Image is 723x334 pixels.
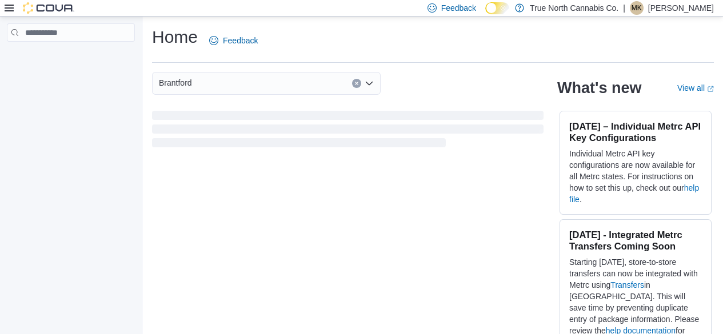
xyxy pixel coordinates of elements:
[530,1,618,15] p: True North Cannabis Co.
[485,14,486,15] span: Dark Mode
[648,1,714,15] p: [PERSON_NAME]
[352,79,361,88] button: Clear input
[610,280,644,289] a: Transfers
[485,2,509,14] input: Dark Mode
[677,83,714,92] a: View allExternal link
[205,29,262,52] a: Feedback
[630,1,644,15] div: Melanie Kowalski
[23,2,74,14] img: Cova
[365,79,374,88] button: Open list of options
[569,148,702,205] p: Individual Metrc API key configurations are now available for all Metrc states. For instructions ...
[159,76,192,90] span: Brantford
[7,44,135,71] nav: Complex example
[152,113,544,150] span: Loading
[707,86,714,92] svg: External link
[623,1,625,15] p: |
[557,79,641,97] h2: What's new
[441,2,476,14] span: Feedback
[569,229,702,252] h3: [DATE] - Integrated Metrc Transfers Coming Soon
[632,1,642,15] span: MK
[569,120,702,143] h3: [DATE] – Individual Metrc API Key Configurations
[223,35,258,46] span: Feedback
[152,26,198,49] h1: Home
